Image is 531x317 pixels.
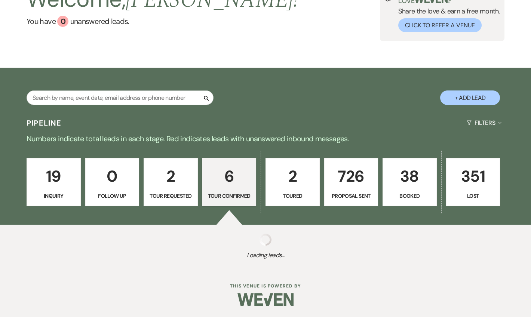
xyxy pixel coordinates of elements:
[446,158,500,206] a: 351Lost
[398,18,482,32] button: Click to Refer a Venue
[451,164,495,189] p: 351
[260,234,271,246] img: loading spinner
[57,16,68,27] div: 0
[464,113,504,133] button: Filters
[148,164,193,189] p: 2
[387,164,432,189] p: 38
[90,164,135,189] p: 0
[27,16,298,27] a: You have 0 unanswered leads.
[237,286,294,313] img: Weven Logo
[31,164,76,189] p: 19
[387,192,432,200] p: Booked
[270,192,315,200] p: Toured
[383,158,437,206] a: 38Booked
[329,192,374,200] p: Proposal Sent
[324,158,378,206] a: 726Proposal Sent
[27,251,504,260] span: Loading leads...
[270,164,315,189] p: 2
[27,90,214,105] input: Search by name, event date, email address or phone number
[207,164,252,189] p: 6
[207,192,252,200] p: Tour Confirmed
[27,118,62,128] h3: Pipeline
[85,158,139,206] a: 0Follow Up
[27,158,81,206] a: 19Inquiry
[451,192,495,200] p: Lost
[265,158,320,206] a: 2Toured
[31,192,76,200] p: Inquiry
[202,158,257,206] a: 6Tour Confirmed
[440,90,500,105] button: + Add Lead
[144,158,198,206] a: 2Tour Requested
[148,192,193,200] p: Tour Requested
[329,164,374,189] p: 726
[90,192,135,200] p: Follow Up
